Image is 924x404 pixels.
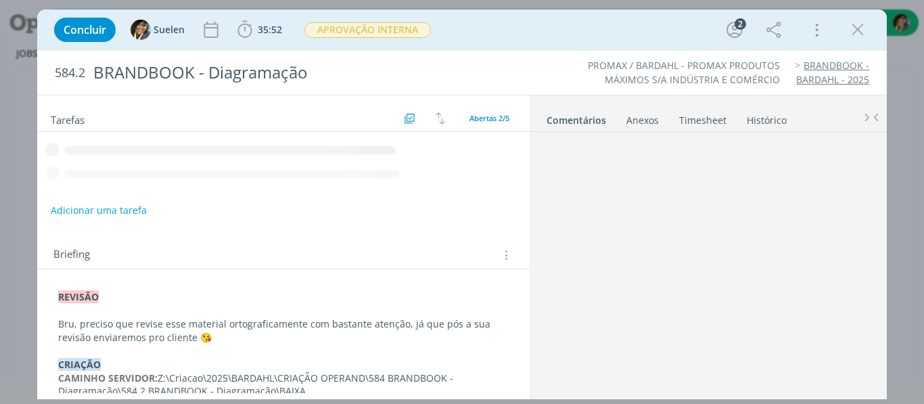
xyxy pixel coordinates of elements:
a: Comentários [546,108,607,127]
strong: REVISÃO [58,290,99,303]
button: 2 [724,19,745,41]
span: Suelen [154,25,185,35]
span: 35:52 [258,23,282,36]
button: APROVAÇÃO INTERNA [304,22,432,39]
a: BRANDBOOK - BARDAHL - 2025 [796,59,869,85]
span: Tarefas [51,110,85,127]
strong: CAMINHO SERVIDOR: [58,372,158,384]
p: Bru, preciso que revise esse material ortograficamente com bastante atenção, já que pós a sua rev... [58,317,509,344]
button: 35:52 [234,19,285,41]
div: Anexos [626,114,659,127]
button: SSuelen [131,20,185,40]
div: 2 [735,18,746,30]
span: Concluir [64,24,106,35]
span: APROVAÇÃO INTERNA [304,22,431,38]
a: Timesheet [678,108,727,127]
a: Histórico [746,108,787,127]
span: Briefing [53,246,90,264]
span: 584.2 [55,66,85,81]
button: Adicionar uma tarefa [50,198,147,223]
span: Abertas 2/5 [469,113,509,123]
div: BRANDBOOK - Diagramação [88,56,524,89]
img: arrow-down-up.svg [436,112,445,125]
button: Concluir [54,18,116,42]
p: Z:\Criacao\2025\BARDAHL\CRIAÇÃO OPERAND\584 BRANDBOOK - Diagramação\584.2 BRANDBOOK - Diagramação... [58,372,509,399]
div: dialog [37,9,887,399]
img: S [131,20,151,40]
a: PROMAX / BARDAHL - PROMAX PRODUTOS MÁXIMOS S/A INDÚSTRIA E COMÉRCIO [588,59,780,85]
strong: CRIAÇÃO [58,358,101,371]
